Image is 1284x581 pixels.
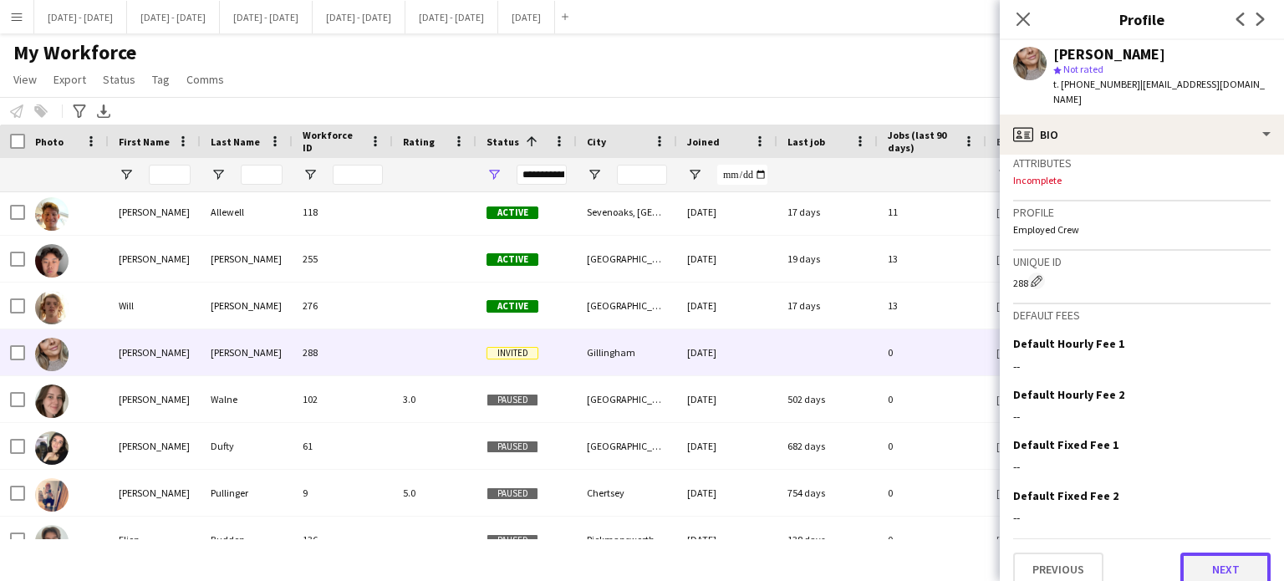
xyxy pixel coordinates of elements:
[109,517,201,563] div: Elion
[1013,459,1271,474] div: --
[201,517,293,563] div: Budden
[35,431,69,465] img: Amelia Dufty
[293,423,393,469] div: 61
[1013,510,1271,525] div: --
[94,101,114,121] app-action-btn: Export XLSX
[403,135,435,148] span: Rating
[109,236,201,282] div: [PERSON_NAME]
[777,283,878,329] div: 17 days
[35,385,69,418] img: Abigail Walne
[1013,174,1271,186] p: Incomplete
[35,525,69,558] img: Elion Budden
[220,1,313,33] button: [DATE] - [DATE]
[878,423,986,469] div: 0
[35,197,69,231] img: Tom Allewell
[498,1,555,33] button: [DATE]
[109,470,201,516] div: [PERSON_NAME]
[152,72,170,87] span: Tag
[201,423,293,469] div: Dufty
[617,165,667,185] input: City Filter Input
[878,376,986,422] div: 0
[577,329,677,375] div: Gillingham
[13,72,37,87] span: View
[393,376,476,422] div: 3.0
[1013,155,1271,171] h3: Attributes
[35,338,69,371] img: Sophie Jaggers
[1013,223,1271,236] p: Employed Crew
[127,1,220,33] button: [DATE] - [DATE]
[293,189,393,235] div: 118
[35,291,69,324] img: Will Taylor
[487,347,538,359] span: Invited
[878,470,986,516] div: 0
[241,165,283,185] input: Last Name Filter Input
[119,167,134,182] button: Open Filter Menu
[1013,308,1271,323] h3: Default fees
[777,470,878,516] div: 754 days
[47,69,93,90] a: Export
[577,423,677,469] div: [GEOGRAPHIC_DATA]
[145,69,176,90] a: Tag
[13,40,136,65] span: My Workforce
[1013,387,1124,402] h3: Default Hourly Fee 2
[180,69,231,90] a: Comms
[201,236,293,282] div: [PERSON_NAME]
[293,376,393,422] div: 102
[777,423,878,469] div: 682 days
[878,236,986,282] div: 13
[577,189,677,235] div: Sevenoaks, [GEOGRAPHIC_DATA]
[109,283,201,329] div: Will
[577,376,677,422] div: [GEOGRAPHIC_DATA]
[1063,63,1103,75] span: Not rated
[487,167,502,182] button: Open Filter Menu
[487,300,538,313] span: Active
[1053,47,1165,62] div: [PERSON_NAME]
[878,189,986,235] div: 11
[487,206,538,219] span: Active
[888,129,956,154] span: Jobs (last 90 days)
[677,283,777,329] div: [DATE]
[677,517,777,563] div: [DATE]
[109,423,201,469] div: [PERSON_NAME]
[577,517,677,563] div: Rickmansworth
[587,167,602,182] button: Open Filter Menu
[119,135,170,148] span: First Name
[1013,336,1124,351] h3: Default Hourly Fee 1
[201,470,293,516] div: Pullinger
[1000,8,1284,30] h3: Profile
[293,470,393,516] div: 9
[487,487,538,500] span: Paused
[211,135,260,148] span: Last Name
[211,167,226,182] button: Open Filter Menu
[1013,437,1118,452] h3: Default Fixed Fee 1
[7,69,43,90] a: View
[201,189,293,235] div: Allewell
[35,135,64,148] span: Photo
[677,423,777,469] div: [DATE]
[109,189,201,235] div: [PERSON_NAME]
[787,135,825,148] span: Last job
[487,441,538,453] span: Paused
[1013,409,1271,424] div: --
[1013,359,1271,374] div: --
[1000,115,1284,155] div: Bio
[487,253,538,266] span: Active
[677,189,777,235] div: [DATE]
[186,72,224,87] span: Comms
[201,329,293,375] div: [PERSON_NAME]
[487,135,519,148] span: Status
[405,1,498,33] button: [DATE] - [DATE]
[878,283,986,329] div: 13
[777,517,878,563] div: 138 days
[303,129,363,154] span: Workforce ID
[677,329,777,375] div: [DATE]
[103,72,135,87] span: Status
[577,283,677,329] div: [GEOGRAPHIC_DATA], [GEOGRAPHIC_DATA] andMalling
[687,167,702,182] button: Open Filter Menu
[53,72,86,87] span: Export
[777,376,878,422] div: 502 days
[35,478,69,512] img: Ashlea Pullinger
[677,470,777,516] div: [DATE]
[1013,273,1271,289] div: 288
[587,135,606,148] span: City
